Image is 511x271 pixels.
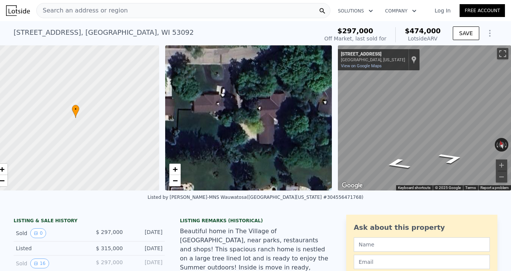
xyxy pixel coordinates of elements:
[338,45,511,190] div: Map
[480,186,509,190] a: Report a problem
[340,181,365,190] img: Google
[495,138,499,152] button: Rotate counterclockwise
[96,229,123,235] span: $ 297,000
[6,5,30,16] img: Lotside
[180,218,331,224] div: Listing Remarks (Historical)
[482,26,497,41] button: Show Options
[324,35,386,42] div: Off Market, last sold for
[504,138,508,152] button: Rotate clockwise
[338,27,373,35] span: $297,000
[341,57,405,62] div: [GEOGRAPHIC_DATA], [US_STATE]
[354,255,490,269] input: Email
[496,171,507,183] button: Zoom out
[341,51,405,57] div: [STREET_ADDRESS]
[453,26,479,40] button: SAVE
[426,7,460,14] a: Log In
[354,222,490,233] div: Ask about this property
[332,4,379,18] button: Solutions
[72,105,79,118] div: •
[96,245,123,251] span: $ 315,000
[340,181,365,190] a: Open this area in Google Maps (opens a new window)
[169,175,181,186] a: Zoom out
[338,45,511,190] div: Street View
[379,4,423,18] button: Company
[497,138,506,152] button: Reset the view
[460,4,505,17] a: Free Account
[96,259,123,265] span: $ 297,000
[16,228,83,238] div: Sold
[341,63,382,68] a: View on Google Maps
[30,228,46,238] button: View historical data
[30,259,49,268] button: View historical data
[428,150,475,167] path: Go East, Grand Ave
[16,259,83,268] div: Sold
[398,185,430,190] button: Keyboard shortcuts
[374,156,421,172] path: Go West, Grand Ave
[411,56,417,64] a: Show location on map
[14,218,165,225] div: LISTING & SALE HISTORY
[14,27,194,38] div: [STREET_ADDRESS] , [GEOGRAPHIC_DATA] , WI 53092
[169,164,181,175] a: Zoom in
[129,245,163,252] div: [DATE]
[16,245,83,252] div: Listed
[496,160,507,171] button: Zoom in
[497,48,508,59] button: Toggle fullscreen view
[405,35,441,42] div: Lotside ARV
[72,106,79,113] span: •
[465,186,476,190] a: Terms (opens in new tab)
[354,237,490,252] input: Name
[172,164,177,174] span: +
[37,6,128,15] span: Search an address or region
[148,195,364,200] div: Listed by [PERSON_NAME]-MNS Wauwatosa ([GEOGRAPHIC_DATA][US_STATE] #304556471768)
[435,186,461,190] span: © 2025 Google
[405,27,441,35] span: $474,000
[129,228,163,238] div: [DATE]
[129,259,163,268] div: [DATE]
[172,176,177,185] span: −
